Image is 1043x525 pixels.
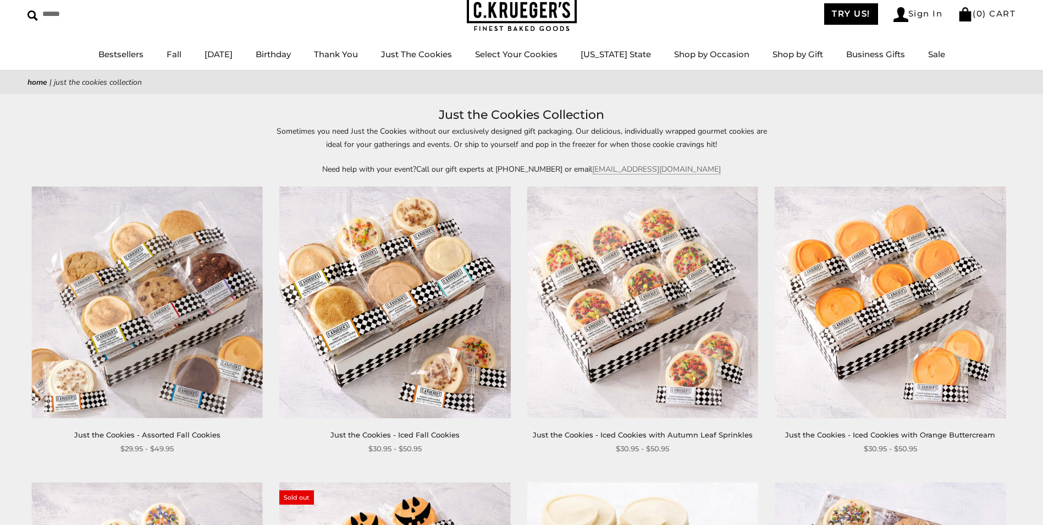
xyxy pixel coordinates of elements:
iframe: Sign Up via Text for Offers [9,483,114,516]
a: Sign In [893,7,943,22]
a: Home [27,77,47,87]
span: | [49,77,52,87]
nav: breadcrumbs [27,76,1016,89]
a: TRY US! [824,3,878,25]
img: Just the Cookies - Assorted Fall Cookies [31,187,263,418]
p: Sometimes you need Just the Cookies without our exclusively designed gift packaging. Our deliciou... [269,125,775,150]
a: (0) CART [958,8,1016,19]
img: Account [893,7,908,22]
img: Just the Cookies - Iced Cookies with Autumn Leaf Sprinkles [527,187,758,418]
a: Fall [167,49,181,59]
span: Just the Cookies Collection [54,77,142,87]
h1: Just the Cookies Collection [44,105,999,125]
a: Just The Cookies [381,49,452,59]
img: Search [27,10,38,21]
a: Business Gifts [846,49,905,59]
a: Birthday [256,49,291,59]
a: Sale [928,49,945,59]
a: Just the Cookies - Iced Cookies with Orange Buttercream [785,430,995,439]
a: Just the Cookies - Iced Cookies with Autumn Leaf Sprinkles [533,430,753,439]
a: Thank You [314,49,358,59]
a: Just the Cookies - Iced Fall Cookies [330,430,460,439]
img: Just the Cookies - Iced Fall Cookies [279,187,511,418]
a: [DATE] [205,49,233,59]
span: $30.95 - $50.95 [368,443,422,455]
span: Call our gift experts at [PHONE_NUMBER] or email [416,164,592,174]
a: Bestsellers [98,49,144,59]
span: Sold out [279,490,314,505]
span: $29.95 - $49.95 [120,443,174,455]
a: [US_STATE] State [581,49,651,59]
p: Need help with your event? [269,163,775,176]
a: Shop by Gift [772,49,823,59]
span: 0 [976,8,983,19]
a: Just the Cookies - Assorted Fall Cookies [74,430,220,439]
span: $30.95 - $50.95 [864,443,917,455]
a: [EMAIL_ADDRESS][DOMAIN_NAME] [592,164,721,174]
img: Just the Cookies - Iced Cookies with Orange Buttercream [775,187,1006,418]
span: $30.95 - $50.95 [616,443,669,455]
a: Shop by Occasion [674,49,749,59]
a: Select Your Cookies [475,49,558,59]
img: Bag [958,7,973,21]
input: Search [27,6,158,23]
